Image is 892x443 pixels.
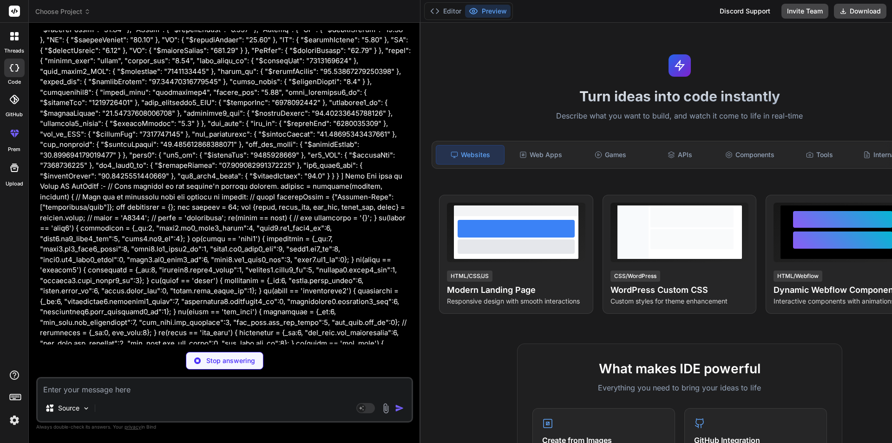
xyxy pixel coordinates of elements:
[577,145,644,165] div: Games
[35,7,91,16] span: Choose Project
[447,271,492,282] div: HTML/CSS/JS
[465,5,511,18] button: Preview
[36,423,413,431] p: Always double-check its answers. Your in Bind
[610,297,749,306] p: Custom styles for theme enhancement
[8,78,21,86] label: code
[426,5,465,18] button: Editor
[6,111,23,119] label: GitHub
[716,145,784,165] div: Components
[610,271,660,282] div: CSS/WordPress
[714,4,776,19] div: Discord Support
[610,284,749,297] h4: WordPress Custom CSS
[506,145,574,165] div: Web Apps
[447,284,585,297] h4: Modern Landing Page
[58,403,79,413] p: Source
[447,297,585,306] p: Responsive design with smooth interactions
[774,271,822,282] div: HTML/Webflow
[6,180,23,188] label: Upload
[82,404,90,412] img: Pick Models
[646,145,714,165] div: APIs
[206,356,255,365] p: Stop answering
[380,403,391,414] img: attachment
[125,424,141,430] span: privacy
[834,4,886,19] button: Download
[436,145,505,165] div: Websites
[4,47,24,55] label: threads
[781,4,828,19] button: Invite Team
[8,145,20,153] label: prem
[532,359,827,378] h2: What makes IDE powerful
[7,412,22,428] img: settings
[786,145,853,165] div: Tools
[532,382,827,393] p: Everything you need to bring your ideas to life
[395,403,404,413] img: icon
